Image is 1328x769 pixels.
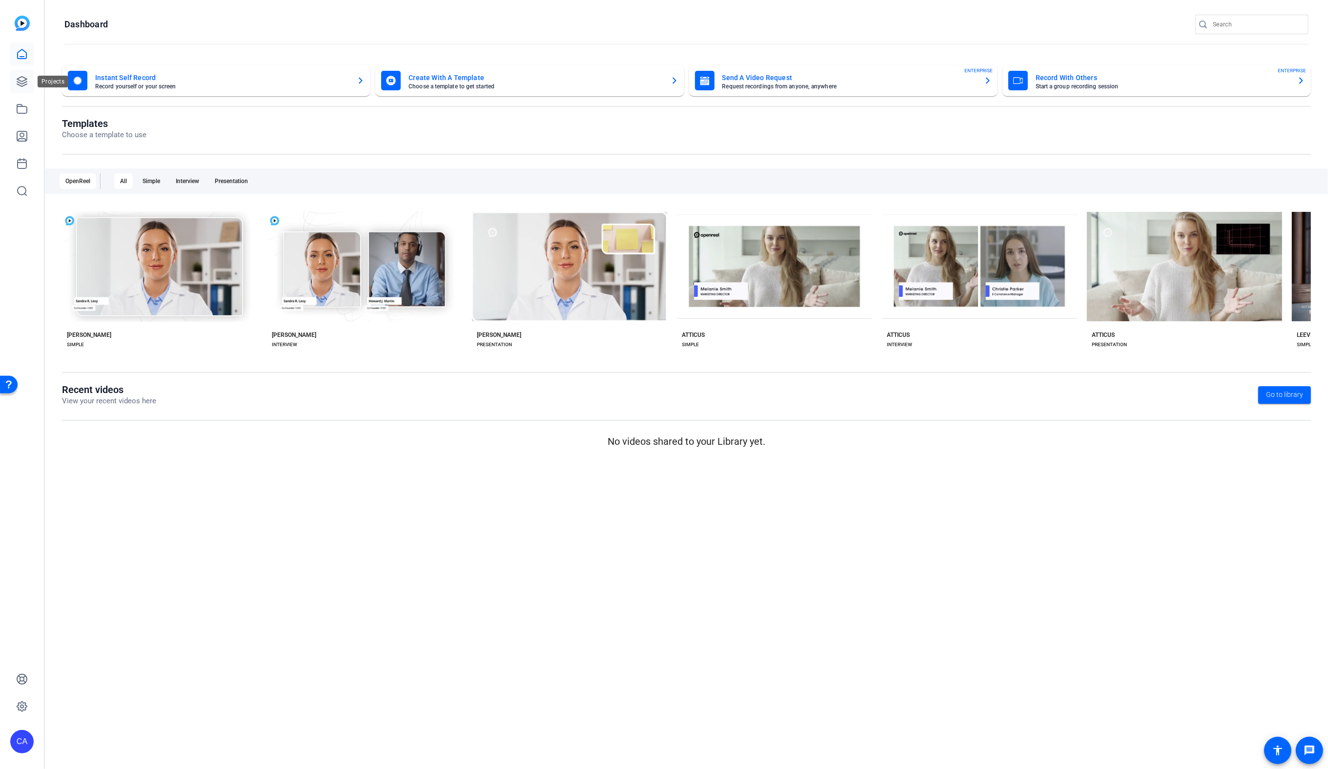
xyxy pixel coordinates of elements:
[964,67,993,74] span: ENTERPRISE
[1272,745,1284,756] mat-icon: accessibility
[67,331,111,339] div: [PERSON_NAME]
[62,434,1311,449] p: No videos shared to your Library yet.
[62,384,156,395] h1: Recent videos
[1036,83,1289,89] mat-card-subtitle: Start a group recording session
[887,341,912,349] div: INTERVIEW
[375,65,684,96] button: Create With A TemplateChoose a template to get started
[887,331,910,339] div: ATTICUS
[137,173,166,189] div: Simple
[409,83,662,89] mat-card-subtitle: Choose a template to get started
[95,83,349,89] mat-card-subtitle: Record yourself or your screen
[62,129,146,141] p: Choose a template to use
[1266,390,1303,400] span: Go to library
[1297,341,1314,349] div: SIMPLE
[170,173,205,189] div: Interview
[722,83,976,89] mat-card-subtitle: Request recordings from anyone, anywhere
[62,395,156,407] p: View your recent videos here
[1213,19,1301,30] input: Search
[1297,331,1312,339] div: LEEVI
[114,173,133,189] div: All
[722,72,976,83] mat-card-title: Send A Video Request
[95,72,349,83] mat-card-title: Instant Self Record
[1278,67,1306,74] span: ENTERPRISE
[1036,72,1289,83] mat-card-title: Record With Others
[10,730,34,753] div: CA
[689,65,998,96] button: Send A Video RequestRequest recordings from anyone, anywhereENTERPRISE
[209,173,254,189] div: Presentation
[60,173,96,189] div: OpenReel
[409,72,662,83] mat-card-title: Create With A Template
[1304,745,1315,756] mat-icon: message
[62,65,370,96] button: Instant Self RecordRecord yourself or your screen
[682,341,699,349] div: SIMPLE
[1092,331,1115,339] div: ATTICUS
[477,331,521,339] div: [PERSON_NAME]
[62,118,146,129] h1: Templates
[15,16,30,31] img: blue-gradient.svg
[64,19,108,30] h1: Dashboard
[477,341,512,349] div: PRESENTATION
[1258,386,1311,404] a: Go to library
[67,341,84,349] div: SIMPLE
[38,76,68,87] div: Projects
[272,331,316,339] div: [PERSON_NAME]
[1092,341,1127,349] div: PRESENTATION
[682,331,705,339] div: ATTICUS
[272,341,297,349] div: INTERVIEW
[1002,65,1311,96] button: Record With OthersStart a group recording sessionENTERPRISE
